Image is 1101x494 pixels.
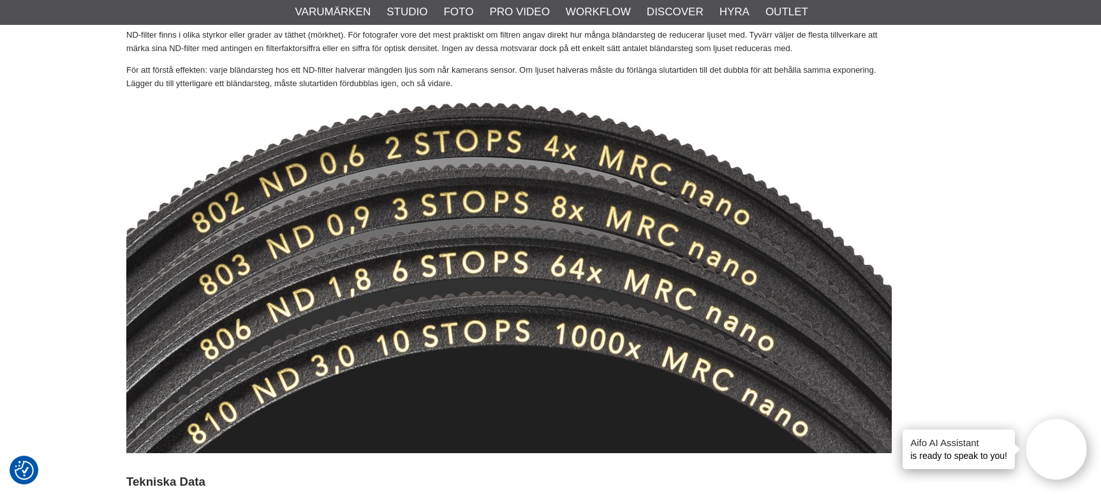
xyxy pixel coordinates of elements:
[126,64,892,91] p: För att förstå effekten: varje bländarsteg hos ett ND-filter halverar mängden ljus som når kamera...
[443,4,473,20] a: Foto
[387,4,427,20] a: Studio
[910,436,1007,449] h4: Aifo AI Assistant
[489,4,549,20] a: Pro Video
[566,4,631,20] a: Workflow
[126,29,892,56] p: ND-filter finns i olika styrkor eller grader av täthet (mörkhet). För fotografer vore det mest pr...
[903,430,1015,469] div: is ready to speak to you!
[126,474,892,490] h3: Tekniska Data
[647,4,704,20] a: Discover
[15,461,34,480] img: Revisit consent button
[295,4,371,20] a: Varumärken
[765,4,808,20] a: Outlet
[126,102,892,453] img: ND filter - Guide and information
[15,459,34,482] button: Samtyckesinställningar
[720,4,750,20] a: Hyra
